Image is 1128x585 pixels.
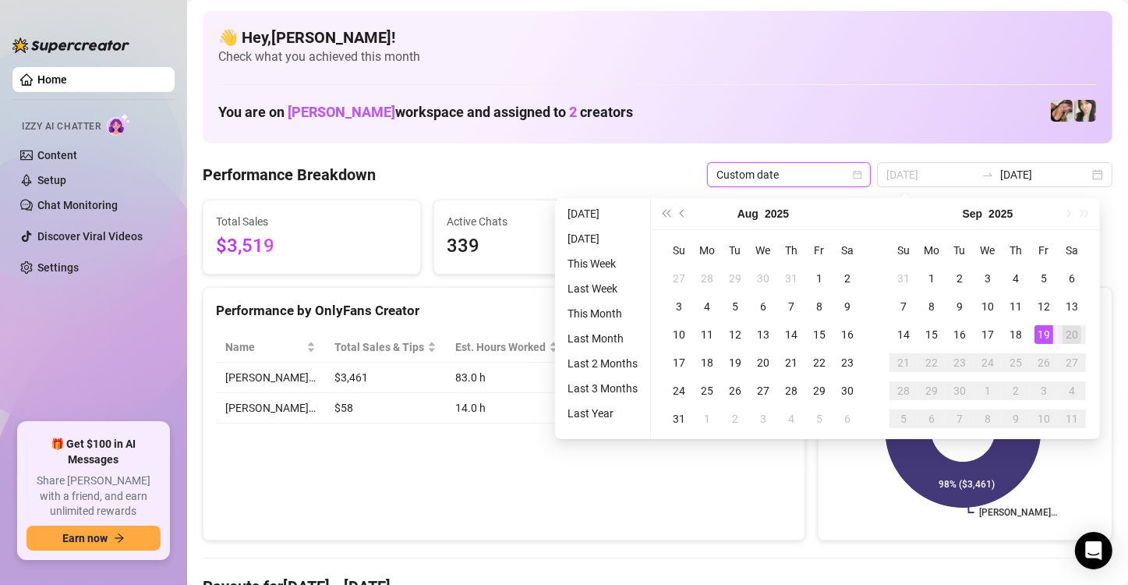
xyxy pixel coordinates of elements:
[922,381,941,400] div: 29
[1006,381,1025,400] div: 2
[950,409,969,428] div: 7
[1002,292,1030,321] td: 2025-09-11
[918,236,946,264] th: Mo
[1034,409,1053,428] div: 10
[698,353,716,372] div: 18
[974,236,1002,264] th: We
[782,353,801,372] div: 21
[216,300,792,321] div: Performance by OnlyFans Creator
[810,381,829,400] div: 29
[726,297,744,316] div: 5
[455,339,546,356] div: Est. Hours Worked
[698,269,716,288] div: 28
[1002,349,1030,377] td: 2025-09-25
[777,292,805,321] td: 2025-08-07
[749,405,777,433] td: 2025-09-03
[978,381,997,400] div: 1
[37,230,143,243] a: Discover Viral Videos
[12,37,129,53] img: logo-BBDzfeDw.svg
[561,279,644,298] li: Last Week
[963,198,983,229] button: Choose a month
[946,377,974,405] td: 2025-09-30
[665,264,693,292] td: 2025-07-27
[27,526,161,551] button: Earn nowarrow-right
[838,409,857,428] div: 6
[749,292,777,321] td: 2025-08-06
[693,321,721,349] td: 2025-08-11
[918,292,946,321] td: 2025-09-08
[1034,297,1053,316] div: 12
[988,198,1013,229] button: Choose a year
[1058,264,1086,292] td: 2025-09-06
[670,409,688,428] div: 31
[922,297,941,316] div: 8
[1034,353,1053,372] div: 26
[946,236,974,264] th: Tu
[698,381,716,400] div: 25
[737,198,758,229] button: Choose a month
[810,353,829,372] div: 22
[889,292,918,321] td: 2025-09-07
[1051,100,1073,122] img: Christina
[561,304,644,323] li: This Month
[726,381,744,400] div: 26
[749,321,777,349] td: 2025-08-13
[37,261,79,274] a: Settings
[726,269,744,288] div: 29
[946,321,974,349] td: 2025-09-16
[1063,269,1081,288] div: 6
[665,377,693,405] td: 2025-08-24
[1058,321,1086,349] td: 2025-09-20
[974,349,1002,377] td: 2025-09-24
[974,405,1002,433] td: 2025-10-08
[670,325,688,344] div: 10
[325,393,446,424] td: $58
[894,409,913,428] div: 5
[561,379,644,398] li: Last 3 Months
[754,297,773,316] div: 6
[288,104,395,120] span: [PERSON_NAME]
[833,377,861,405] td: 2025-08-30
[218,48,1097,66] span: Check what you achieved this month
[978,353,997,372] div: 24
[216,363,325,393] td: [PERSON_NAME]…
[1058,236,1086,264] th: Sa
[1002,236,1030,264] th: Th
[446,363,568,393] td: 83.0 h
[922,353,941,372] div: 22
[22,119,101,134] span: Izzy AI Chatter
[665,349,693,377] td: 2025-08-17
[726,325,744,344] div: 12
[216,332,325,363] th: Name
[777,349,805,377] td: 2025-08-21
[889,236,918,264] th: Su
[1006,353,1025,372] div: 25
[37,174,66,186] a: Setup
[946,264,974,292] td: 2025-09-02
[979,508,1057,519] text: [PERSON_NAME]…
[693,264,721,292] td: 2025-07-28
[978,297,997,316] div: 10
[561,229,644,248] li: [DATE]
[749,264,777,292] td: 2025-07-30
[1006,297,1025,316] div: 11
[334,339,424,356] span: Total Sales & Tips
[114,533,125,544] span: arrow-right
[889,264,918,292] td: 2025-08-31
[894,325,913,344] div: 14
[749,349,777,377] td: 2025-08-20
[894,297,913,316] div: 7
[978,325,997,344] div: 17
[974,264,1002,292] td: 2025-09-03
[1063,353,1081,372] div: 27
[721,292,749,321] td: 2025-08-05
[726,353,744,372] div: 19
[726,409,744,428] div: 2
[805,349,833,377] td: 2025-08-22
[810,297,829,316] div: 8
[922,269,941,288] div: 1
[946,349,974,377] td: 2025-09-23
[693,349,721,377] td: 2025-08-18
[782,325,801,344] div: 14
[978,409,997,428] div: 8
